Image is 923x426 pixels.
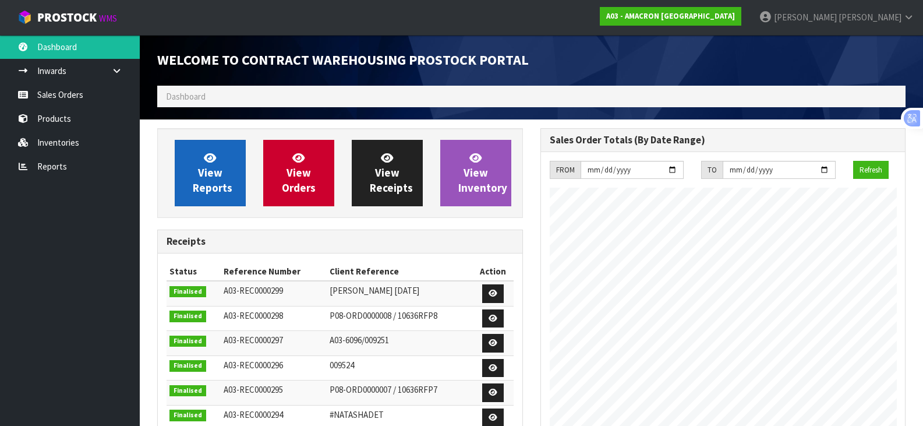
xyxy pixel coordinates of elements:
span: Finalised [169,311,206,322]
img: cube-alt.png [17,10,32,24]
span: #NATASHADET [330,409,384,420]
strong: A03 - AMACRON [GEOGRAPHIC_DATA] [606,11,735,21]
span: View Reports [193,151,232,195]
span: Dashboard [166,91,206,102]
span: A03-6096/009251 [330,335,389,346]
span: A03-REC0000298 [224,310,283,321]
span: Finalised [169,385,206,397]
span: [PERSON_NAME] [DATE] [330,285,419,296]
div: TO [701,161,723,179]
span: A03-REC0000296 [224,360,283,371]
span: ProStock [37,10,97,25]
small: WMS [99,13,117,24]
th: Status [167,262,221,281]
span: 009524 [330,360,354,371]
a: ViewReceipts [352,140,423,206]
span: View Receipts [370,151,413,195]
span: A03-REC0000297 [224,335,283,346]
a: ViewReports [175,140,246,206]
h3: Sales Order Totals (By Date Range) [550,135,897,146]
span: [PERSON_NAME] [839,12,901,23]
div: FROM [550,161,581,179]
span: P08-ORD0000007 / 10636RFP7 [330,384,437,395]
span: Finalised [169,360,206,372]
span: Finalised [169,336,206,347]
span: Welcome to Contract Warehousing ProStock Portal [157,51,529,69]
span: [PERSON_NAME] [774,12,837,23]
th: Action [472,262,514,281]
span: View Inventory [458,151,507,195]
span: P08-ORD0000008 / 10636RFP8 [330,310,437,321]
a: ViewOrders [263,140,334,206]
span: Finalised [169,410,206,421]
button: Refresh [853,161,889,179]
span: A03-REC0000294 [224,409,283,420]
span: A03-REC0000299 [224,285,283,296]
h3: Receipts [167,236,514,247]
span: Finalised [169,286,206,298]
a: ViewInventory [440,140,511,206]
th: Reference Number [221,262,327,281]
th: Client Reference [327,262,472,281]
span: A03-REC0000295 [224,384,283,395]
span: View Orders [282,151,316,195]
